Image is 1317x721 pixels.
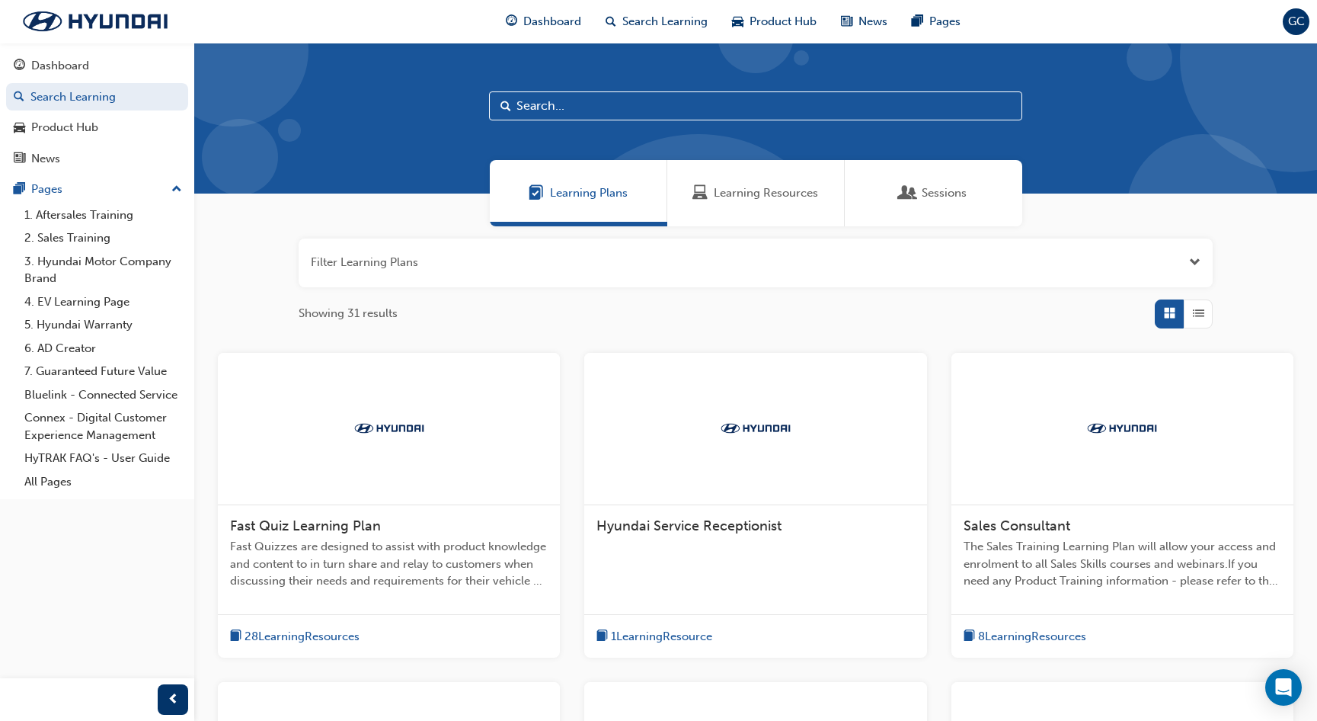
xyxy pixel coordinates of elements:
span: Product Hub [750,13,817,30]
a: 5. Hyundai Warranty [18,313,188,337]
span: news-icon [841,12,852,31]
a: pages-iconPages [900,6,973,37]
span: car-icon [732,12,743,31]
input: Search... [489,91,1022,120]
button: book-icon1LearningResource [596,627,712,646]
a: 3. Hyundai Motor Company Brand [18,250,188,290]
span: Hyundai Service Receptionist [596,518,782,534]
img: Trak [714,421,798,436]
div: Open Intercom Messenger [1265,669,1302,706]
span: pages-icon [912,12,923,31]
span: 28 Learning Resources [245,628,360,646]
a: Search Learning [6,83,188,111]
a: Product Hub [6,114,188,142]
span: book-icon [596,627,608,646]
a: guage-iconDashboard [494,6,593,37]
a: 7. Guaranteed Future Value [18,360,188,383]
span: Sessions [922,184,967,202]
button: book-icon28LearningResources [230,627,360,646]
span: book-icon [964,627,975,646]
img: Trak [347,421,431,436]
button: Pages [6,175,188,203]
span: Fast Quizzes are designed to assist with product knowledge and content to in turn share and relay... [230,538,548,590]
a: TrakSales ConsultantThe Sales Training Learning Plan will allow your access and enrolment to all ... [951,353,1293,659]
span: Search Learning [622,13,708,30]
span: Dashboard [523,13,581,30]
a: 4. EV Learning Page [18,290,188,314]
span: book-icon [230,627,241,646]
span: Search [500,98,511,115]
span: 1 Learning Resource [611,628,712,646]
a: 6. AD Creator [18,337,188,360]
img: Trak [1080,421,1164,436]
span: news-icon [14,152,25,166]
span: Showing 31 results [299,305,398,322]
span: car-icon [14,121,25,135]
span: search-icon [14,91,24,104]
a: Learning ResourcesLearning Resources [667,160,845,226]
a: News [6,145,188,173]
div: Dashboard [31,57,89,75]
a: TrakFast Quiz Learning PlanFast Quizzes are designed to assist with product knowledge and content... [218,353,560,659]
span: Fast Quiz Learning Plan [230,518,381,534]
button: book-icon8LearningResources [964,627,1086,646]
button: Open the filter [1189,254,1200,271]
div: Product Hub [31,119,98,136]
span: search-icon [606,12,616,31]
img: Trak [8,5,183,37]
span: Learning Plans [550,184,628,202]
span: guage-icon [14,59,25,73]
span: Learning Resources [692,184,708,202]
span: List [1193,305,1204,322]
span: Learning Plans [529,184,544,202]
button: GC [1283,8,1309,35]
span: Grid [1164,305,1175,322]
button: DashboardSearch LearningProduct HubNews [6,49,188,175]
span: pages-icon [14,183,25,197]
span: Sessions [900,184,916,202]
span: GC [1288,13,1305,30]
a: news-iconNews [829,6,900,37]
a: HyTRAK FAQ's - User Guide [18,447,188,470]
a: search-iconSearch Learning [593,6,720,37]
div: News [31,150,60,168]
span: Learning Resources [714,184,818,202]
a: SessionsSessions [845,160,1022,226]
span: up-icon [171,180,182,200]
a: TrakHyundai Service Receptionistbook-icon1LearningResource [584,353,926,659]
a: Connex - Digital Customer Experience Management [18,406,188,447]
div: Pages [31,181,62,198]
span: Sales Consultant [964,518,1070,534]
a: All Pages [18,470,188,494]
span: Pages [929,13,961,30]
a: 1. Aftersales Training [18,203,188,227]
span: News [858,13,887,30]
span: The Sales Training Learning Plan will allow your access and enrolment to all Sales Skills courses... [964,538,1281,590]
span: guage-icon [506,12,517,31]
a: Bluelink - Connected Service [18,383,188,407]
a: car-iconProduct Hub [720,6,829,37]
a: 2. Sales Training [18,226,188,250]
span: prev-icon [168,691,179,710]
a: Dashboard [6,52,188,80]
span: 8 Learning Resources [978,628,1086,646]
a: Learning PlansLearning Plans [490,160,667,226]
